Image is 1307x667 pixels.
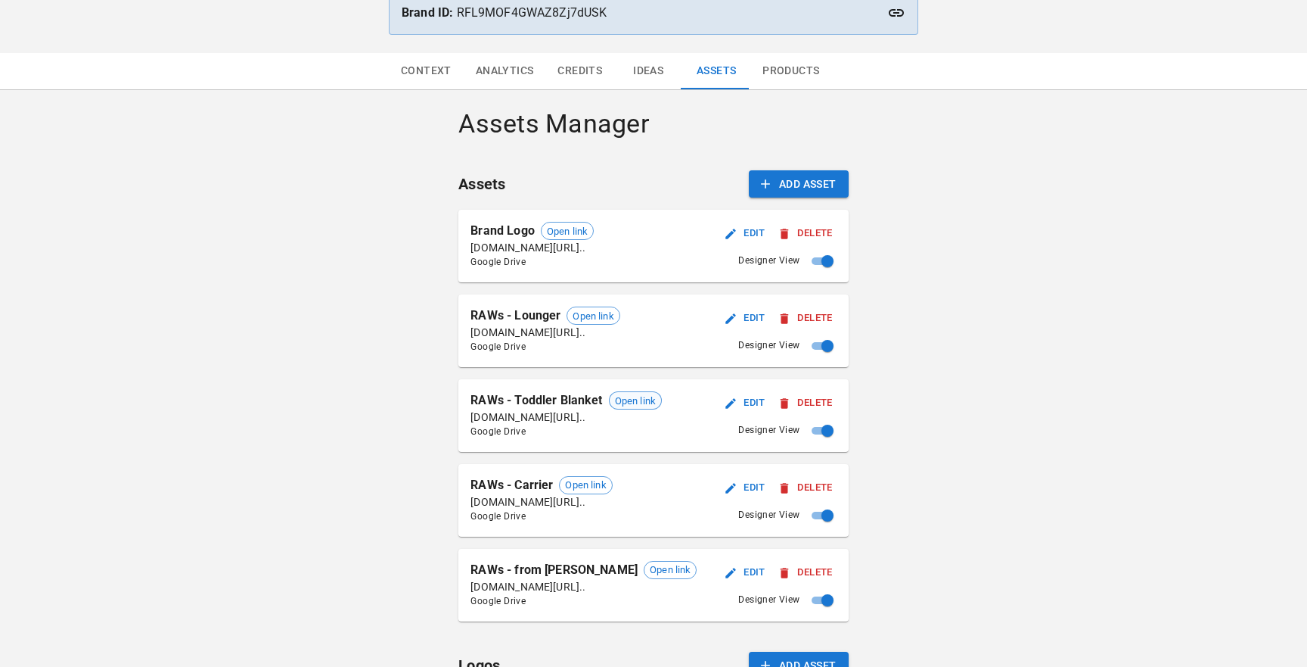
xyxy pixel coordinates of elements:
button: Edit [721,222,769,245]
span: Open link [567,309,619,324]
div: Open link [541,222,594,240]
div: Open link [644,561,697,579]
p: RAWs - from [PERSON_NAME] [470,561,638,579]
button: Ideas [614,53,682,89]
div: Open link [567,307,619,325]
button: Analytics [464,53,546,89]
span: Google Drive [470,594,697,609]
span: Open link [542,224,593,239]
p: RAWs - Lounger [470,307,560,325]
p: [DOMAIN_NAME][URL].. [470,325,619,340]
strong: Brand ID: [402,5,453,20]
button: Delete [775,476,836,500]
button: Edit [721,476,769,500]
button: Add Asset [749,170,849,198]
span: Open link [610,394,661,409]
h4: Assets Manager [458,108,848,140]
span: Google Drive [470,340,619,355]
p: RFL9MOF4GWAZ8Zj7dUSK [402,4,905,22]
div: Open link [559,476,612,494]
button: Assets [682,53,750,89]
span: Google Drive [470,425,662,440]
span: Designer View [738,338,799,354]
button: Delete [775,307,836,330]
p: RAWs - Carrier [470,476,553,494]
p: [DOMAIN_NAME][URL].. [470,240,594,255]
button: Delete [775,391,836,415]
p: RAWs - Toddler Blanket [470,391,602,410]
button: Context [389,53,464,89]
h6: Assets [458,172,505,196]
button: Products [750,53,831,89]
span: Designer View [738,423,799,438]
button: Edit [721,307,769,330]
p: [DOMAIN_NAME][URL].. [470,494,612,510]
p: [DOMAIN_NAME][URL].. [470,410,662,425]
span: Designer View [738,593,799,608]
span: Open link [644,563,696,578]
p: [DOMAIN_NAME][URL].. [470,579,697,594]
button: Credits [545,53,614,89]
span: Google Drive [470,510,612,525]
span: Open link [560,478,611,493]
p: Brand Logo [470,222,535,240]
button: Edit [721,561,769,584]
button: Delete [775,222,836,245]
span: Designer View [738,508,799,523]
div: Open link [609,391,662,410]
span: Designer View [738,254,799,269]
span: Google Drive [470,255,594,270]
button: Delete [775,561,836,584]
button: Edit [721,391,769,415]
